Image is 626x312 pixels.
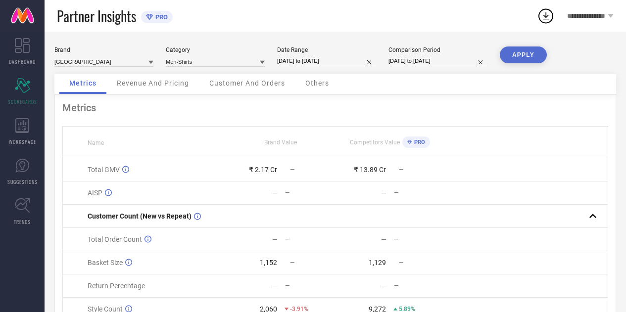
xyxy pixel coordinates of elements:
div: 1,129 [369,259,386,267]
span: AISP [88,189,102,197]
div: ₹ 13.89 Cr [354,166,386,174]
span: Total Order Count [88,235,142,243]
div: Comparison Period [388,46,487,53]
div: — [285,189,335,196]
input: Select date range [277,56,376,66]
span: Metrics [69,79,96,87]
span: SCORECARDS [8,98,37,105]
div: Category [166,46,265,53]
div: Open download list [537,7,555,25]
span: SUGGESTIONS [7,178,38,185]
span: — [399,259,403,266]
div: — [394,236,444,243]
div: — [381,235,386,243]
span: Customer Count (New vs Repeat) [88,212,192,220]
div: Metrics [62,102,608,114]
div: — [394,189,444,196]
span: Brand Value [264,139,297,146]
span: Others [305,79,329,87]
span: Revenue And Pricing [117,79,189,87]
span: TRENDS [14,218,31,225]
span: Return Percentage [88,282,145,290]
div: Date Range [277,46,376,53]
div: — [381,189,386,197]
span: PRO [412,139,425,145]
span: Partner Insights [57,6,136,26]
span: DASHBOARD [9,58,36,65]
div: — [394,282,444,289]
span: WORKSPACE [9,138,36,145]
div: — [285,236,335,243]
div: — [272,189,278,197]
div: — [381,282,386,290]
span: Customer And Orders [209,79,285,87]
span: Name [88,139,104,146]
button: APPLY [500,46,547,63]
span: PRO [153,13,168,21]
span: — [399,166,403,173]
span: Basket Size [88,259,123,267]
div: ₹ 2.17 Cr [249,166,277,174]
span: — [290,166,294,173]
span: Total GMV [88,166,120,174]
div: — [272,282,278,290]
span: Competitors Value [350,139,400,146]
div: Brand [54,46,153,53]
input: Select comparison period [388,56,487,66]
span: — [290,259,294,266]
div: — [272,235,278,243]
div: — [285,282,335,289]
div: 1,152 [260,259,277,267]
